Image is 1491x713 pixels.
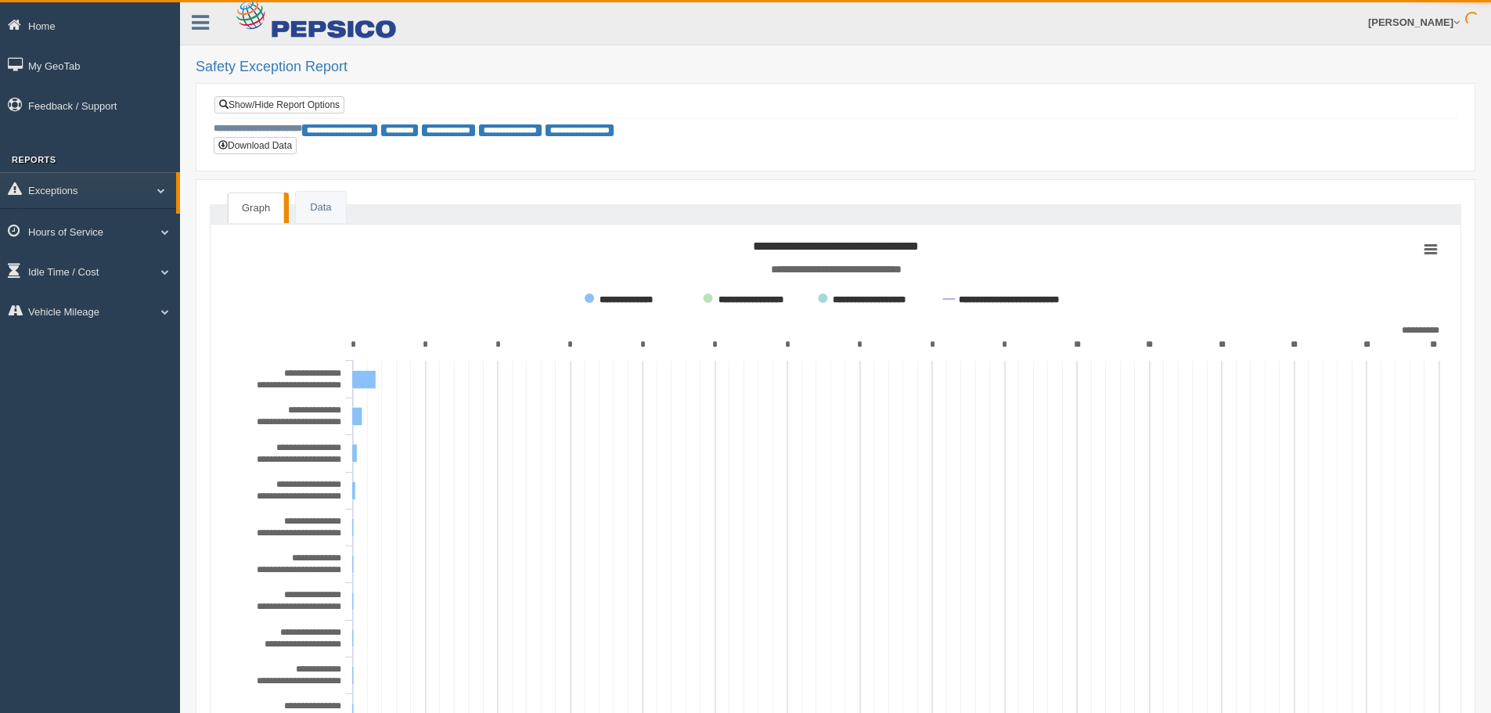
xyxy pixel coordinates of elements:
[228,193,284,224] a: Graph
[214,96,344,113] a: Show/Hide Report Options
[214,137,297,154] button: Download Data
[296,192,345,224] a: Data
[28,213,176,241] a: Critical Engine Events
[196,59,1475,75] h2: Safety Exception Report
